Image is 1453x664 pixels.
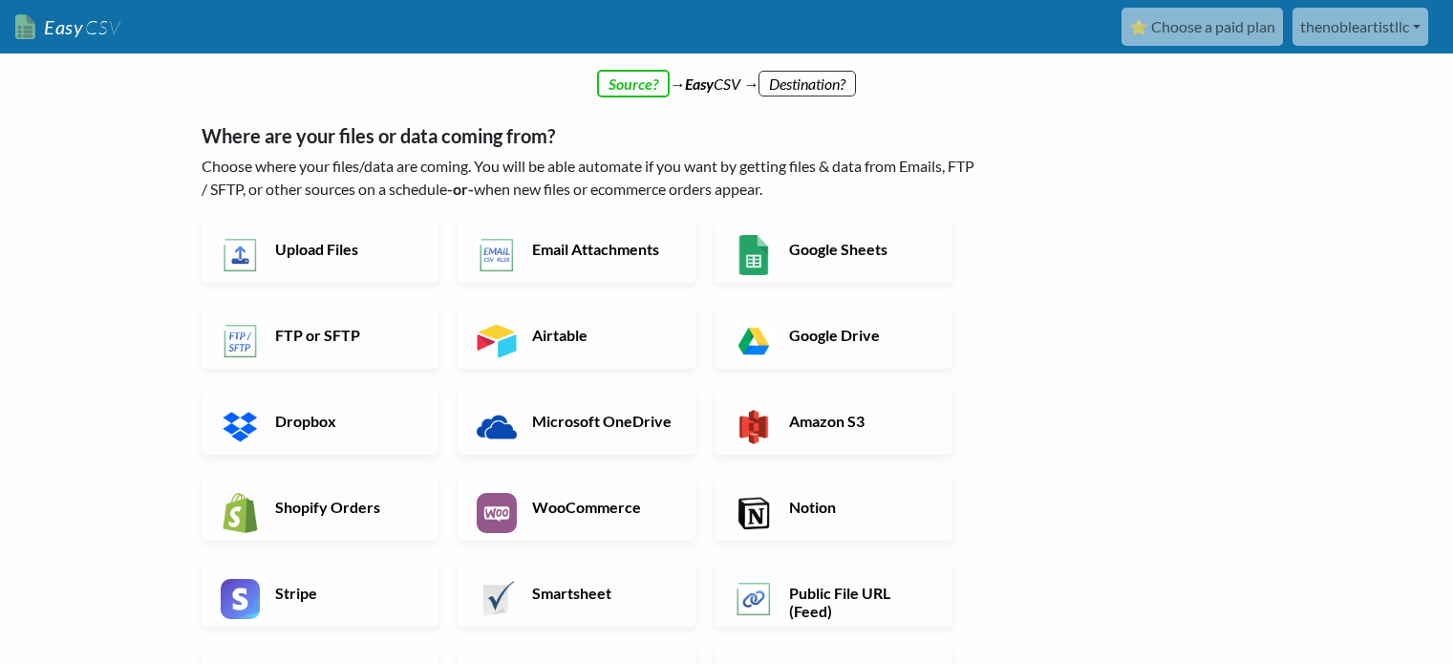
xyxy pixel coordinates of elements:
[784,412,934,430] h6: Amazon S3
[715,474,952,541] a: Notion
[715,560,952,627] a: Public File URL (Feed)
[447,180,474,198] b: -or-
[83,15,120,39] span: CSV
[221,235,261,275] img: Upload Files App & API
[734,579,774,619] img: Public File URL App & API
[784,326,934,344] h6: Google Drive
[270,498,420,516] h6: Shopify Orders
[270,412,420,430] h6: Dropbox
[202,474,439,541] a: Shopify Orders
[458,388,695,455] a: Microsoft OneDrive
[477,235,517,275] img: Email New CSV or XLSX File App & API
[458,302,695,369] a: Airtable
[527,498,677,516] h6: WooCommerce
[715,388,952,455] a: Amazon S3
[221,321,261,361] img: FTP or SFTP App & API
[1373,588,1434,645] iframe: chat widget
[270,326,420,344] h6: FTP or SFTP
[527,584,677,602] h6: Smartsheet
[458,216,695,283] a: Email Attachments
[221,579,261,619] img: Stripe App & API
[202,124,980,147] h5: Where are your files or data coming from?
[202,560,439,627] a: Stripe
[734,407,774,447] img: Amazon S3 App & API
[527,412,677,430] h6: Microsoft OneDrive
[527,326,677,344] h6: Airtable
[715,302,952,369] a: Google Drive
[221,407,261,447] img: Dropbox App & API
[477,407,517,447] img: Microsoft OneDrive App & API
[734,235,774,275] img: Google Sheets App & API
[202,302,439,369] a: FTP or SFTP
[1293,8,1428,46] a: thenobleartistllc
[15,8,120,47] a: EasyCSV
[527,240,677,258] h6: Email Attachments
[1122,8,1283,46] a: ⭐ Choose a paid plan
[784,584,934,620] h6: Public File URL (Feed)
[715,216,952,283] a: Google Sheets
[270,240,420,258] h6: Upload Files
[202,155,980,201] p: Choose where your files/data are coming. You will be able automate if you want by getting files &...
[784,240,934,258] h6: Google Sheets
[202,216,439,283] a: Upload Files
[477,579,517,619] img: Smartsheet App & API
[270,584,420,602] h6: Stripe
[458,474,695,541] a: WooCommerce
[477,321,517,361] img: Airtable App & API
[221,493,261,533] img: Shopify App & API
[182,54,1271,96] div: → CSV →
[734,493,774,533] img: Notion App & API
[202,388,439,455] a: Dropbox
[784,498,934,516] h6: Notion
[477,493,517,533] img: WooCommerce App & API
[734,321,774,361] img: Google Drive App & API
[458,560,695,627] a: Smartsheet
